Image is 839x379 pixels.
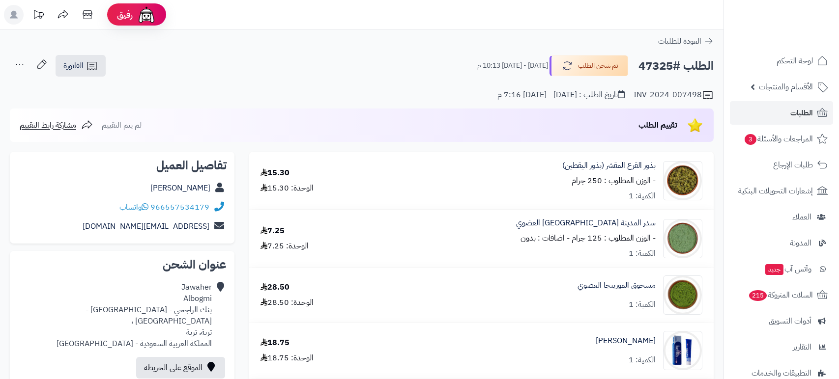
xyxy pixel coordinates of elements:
[790,236,811,250] span: المدونة
[738,184,813,198] span: إشعارات التحويلات البنكية
[63,60,84,72] span: الفاتورة
[260,167,289,179] div: 15.30
[744,132,813,146] span: المراجعات والأسئلة
[793,340,811,354] span: التقارير
[18,160,227,171] h2: تفاصيل العميل
[629,299,656,310] div: الكمية: 1
[769,314,811,328] span: أدوات التسويق
[521,232,570,244] small: - اضافات : بدون
[765,264,783,275] span: جديد
[749,290,767,301] span: 215
[777,54,813,68] span: لوحة التحكم
[572,175,656,187] small: - الوزن المطلوب : 250 جرام
[730,49,833,73] a: لوحة التحكم
[664,219,702,258] img: 1690052262-Seder%20Leaves%20Powder%20Organic-90x90.jpg
[638,119,677,131] span: تقييم الطلب
[730,127,833,151] a: المراجعات والأسئلة3
[497,89,625,101] div: تاريخ الطلب : [DATE] - [DATE] 7:16 م
[102,119,142,131] span: لم يتم التقييم
[629,248,656,259] div: الكمية: 1
[18,282,212,349] div: Jawaher Albogmi بنك الراجحي - [GEOGRAPHIC_DATA] - [GEOGRAPHIC_DATA] ، تربة، تربة المملكة العربية ...
[137,5,156,25] img: ai-face.png
[578,280,656,291] a: مسحوق المورينجا العضوي
[117,9,133,21] span: رفيق
[792,210,811,224] span: العملاء
[658,35,701,47] span: العودة للطلبات
[730,257,833,281] a: وآتس آبجديد
[260,337,289,349] div: 18.75
[772,25,830,45] img: logo-2.png
[730,309,833,333] a: أدوات التسويق
[26,5,51,27] a: تحديثات المنصة
[664,275,702,315] img: 1693553923-Moringa%20Powder-90x90.jpg
[658,35,714,47] a: العودة للطلبات
[20,119,76,131] span: مشاركة رابط التقييم
[260,352,314,364] div: الوحدة: 18.75
[119,201,148,213] a: واتساب
[745,134,756,145] span: 3
[150,201,209,213] a: 966557534179
[477,61,548,71] small: [DATE] - [DATE] 10:13 م
[730,231,833,255] a: المدونة
[260,183,314,194] div: الوحدة: 15.30
[730,283,833,307] a: السلات المتروكة215
[83,220,209,232] a: [EMAIL_ADDRESS][DOMAIN_NAME]
[764,262,811,276] span: وآتس آب
[20,119,93,131] a: مشاركة رابط التقييم
[730,153,833,177] a: طلبات الإرجاع
[629,190,656,202] div: الكمية: 1
[664,331,702,370] img: 1693558974-Kenta%20Cream%20Web-90x90.jpg
[260,225,285,237] div: 7.25
[260,282,289,293] div: 28.50
[629,354,656,366] div: الكمية: 1
[730,335,833,359] a: التقارير
[730,101,833,125] a: الطلبات
[638,56,714,76] h2: الطلب #47325
[759,80,813,94] span: الأقسام والمنتجات
[150,182,210,194] a: [PERSON_NAME]
[773,158,813,172] span: طلبات الإرجاع
[730,205,833,229] a: العملاء
[516,217,656,229] a: سدر المدينة [GEOGRAPHIC_DATA] العضوي
[562,160,656,171] a: بذور القرع المقشر (بذور اليقطين)
[730,179,833,203] a: إشعارات التحويلات البنكية
[260,241,309,252] div: الوحدة: 7.25
[634,89,714,101] div: INV-2024-007498
[136,357,225,379] a: الموقع على الخريطة
[260,297,314,308] div: الوحدة: 28.50
[18,259,227,271] h2: عنوان الشحن
[664,161,702,200] img: 1659889724-Squash%20Seeds%20Peeled-90x90.jpg
[790,106,813,120] span: الطلبات
[572,232,656,244] small: - الوزن المطلوب : 125 جرام
[56,55,106,77] a: الفاتورة
[748,288,813,302] span: السلات المتروكة
[550,55,628,76] button: تم شحن الطلب
[596,335,656,347] a: [PERSON_NAME]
